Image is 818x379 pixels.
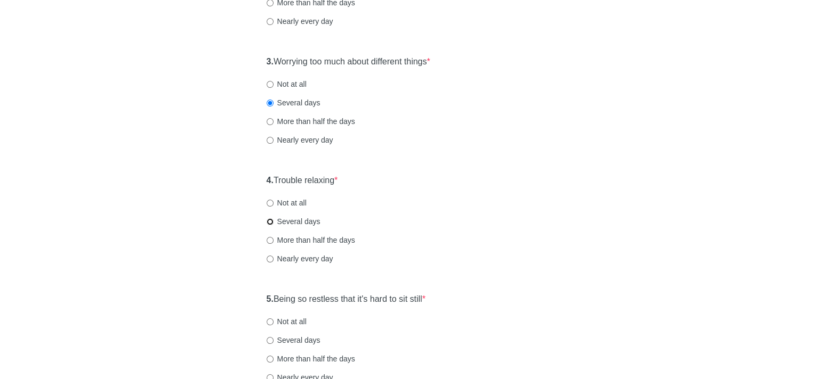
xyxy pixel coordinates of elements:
label: Nearly every day [267,135,333,145]
input: Not at all [267,318,274,325]
input: Several days [267,100,274,106]
input: Several days [267,218,274,225]
label: Trouble relaxing [267,175,338,187]
input: Nearly every day [267,256,274,262]
label: Several days [267,97,320,108]
label: More than half the days [267,235,355,245]
input: Nearly every day [267,18,274,25]
input: More than half the days [267,237,274,244]
strong: 4. [267,176,274,185]
input: Several days [267,337,274,344]
label: More than half the days [267,353,355,364]
strong: 3. [267,57,274,66]
label: Several days [267,335,320,345]
label: Nearly every day [267,16,333,27]
label: Being so restless that it's hard to sit still [267,293,426,306]
input: Not at all [267,81,274,88]
strong: 5. [267,294,274,303]
label: Not at all [267,79,307,89]
input: More than half the days [267,118,274,125]
label: Nearly every day [267,253,333,264]
label: Several days [267,216,320,227]
label: More than half the days [267,116,355,127]
label: Not at all [267,197,307,208]
label: Worrying too much about different things [267,56,430,68]
input: More than half the days [267,356,274,362]
input: Nearly every day [267,137,274,144]
input: Not at all [267,200,274,207]
label: Not at all [267,316,307,327]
